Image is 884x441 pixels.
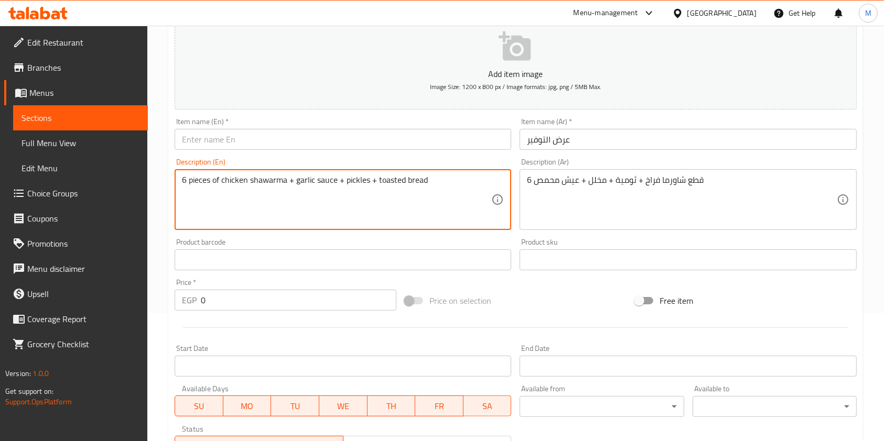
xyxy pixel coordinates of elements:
span: Coupons [27,212,139,225]
div: [GEOGRAPHIC_DATA] [687,7,757,19]
button: WE [319,395,368,416]
span: Image Size: 1200 x 800 px / Image formats: jpg, png / 5MB Max. [430,81,601,93]
span: Sections [21,112,139,124]
span: Version: [5,367,31,380]
p: EGP [182,294,197,306]
div: ​ [520,396,684,417]
span: Coverage Report [27,313,139,325]
button: SU [175,395,223,416]
a: Grocery Checklist [4,332,148,357]
span: SU [179,399,219,414]
a: Full Menu View [13,130,148,156]
button: TH [368,395,416,416]
a: Menus [4,80,148,105]
span: TH [372,399,412,414]
input: Enter name En [175,129,511,150]
textarea: 6 pieces of chicken shawarma + garlic sauce + pickles + toasted bread [182,175,491,225]
a: Choice Groups [4,181,148,206]
a: Edit Restaurant [4,30,148,55]
div: Menu-management [574,7,638,19]
a: Upsell [4,281,148,306]
a: Promotions [4,231,148,256]
input: Please enter product sku [520,249,856,270]
a: Branches [4,55,148,80]
span: Choice Groups [27,187,139,200]
span: 1.0.0 [33,367,49,380]
span: Promotions [27,237,139,250]
span: MO [228,399,267,414]
input: Please enter product barcode [175,249,511,270]
a: Menu disclaimer [4,256,148,281]
span: WE [324,399,363,414]
a: Edit Menu [13,156,148,181]
button: Add item imageImage Size: 1200 x 800 px / Image formats: jpg, png / 5MB Max. [175,14,857,109]
span: Price on selection [429,294,491,307]
button: MO [223,395,272,416]
input: Please enter price [201,290,396,311]
span: Edit Menu [21,162,139,174]
span: Free item [660,294,693,307]
a: Sections [13,105,148,130]
input: Enter name Ar [520,129,856,150]
span: M [865,7,871,19]
span: Get support on: [5,384,53,398]
span: TU [275,399,315,414]
span: Upsell [27,288,139,300]
span: Menus [29,86,139,99]
div: ​ [693,396,857,417]
button: TU [271,395,319,416]
button: SA [463,395,512,416]
p: Add item image [191,68,840,80]
a: Coverage Report [4,306,148,332]
a: Support.OpsPlatform [5,395,72,409]
span: Grocery Checklist [27,338,139,350]
span: Menu disclaimer [27,262,139,275]
span: SA [468,399,508,414]
span: FR [419,399,459,414]
span: Branches [27,61,139,74]
button: FR [415,395,463,416]
span: Edit Restaurant [27,36,139,49]
a: Coupons [4,206,148,231]
textarea: 6 قطع شاورما فراخ + ثومية + مخلل + عيش محمص [527,175,836,225]
span: Full Menu View [21,137,139,149]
